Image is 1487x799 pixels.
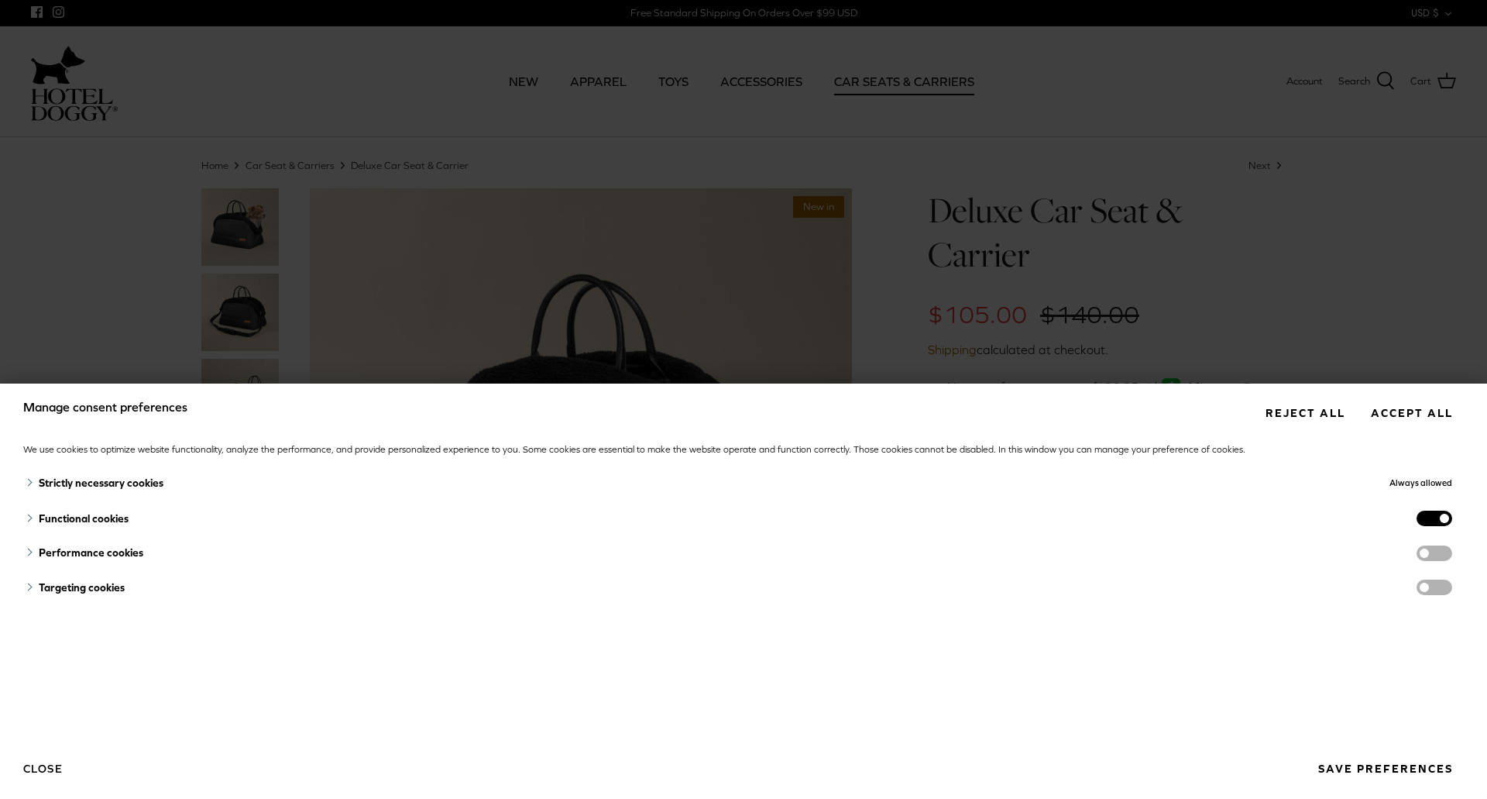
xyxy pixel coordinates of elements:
label: functionality cookies [1417,511,1452,526]
div: Functional cookies [23,501,1024,536]
div: Always allowed [1024,466,1453,501]
div: Strictly necessary cookies [23,466,1024,501]
button: Accept all [1359,399,1464,428]
button: Save preferences [1307,755,1464,784]
div: Targeting cookies [23,570,1024,605]
label: targeting cookies [1417,580,1452,595]
div: We use cookies to optimize website functionality, analyze the performance, and provide personaliz... [23,443,1464,456]
span: Manage consent preferences [23,400,187,414]
button: Close [23,756,63,782]
label: performance cookies [1417,546,1452,561]
button: Reject all [1254,399,1356,428]
span: Always allowed [1389,478,1452,487]
div: Performance cookies [23,536,1024,570]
